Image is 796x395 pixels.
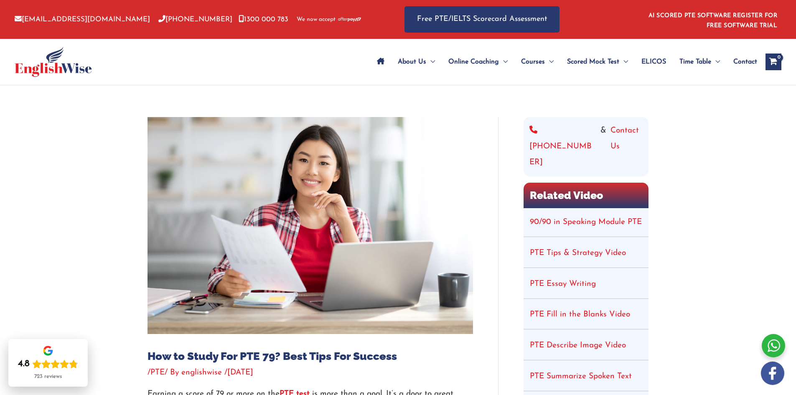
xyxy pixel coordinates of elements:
a: About UsMenu Toggle [391,47,442,76]
a: PTE Fill in the Blanks Video [530,311,630,319]
span: Courses [521,47,545,76]
img: cropped-ew-logo [15,47,92,77]
span: englishwise [181,369,222,377]
span: [DATE] [227,369,253,377]
span: Menu Toggle [499,47,508,76]
span: ELICOS [641,47,666,76]
span: Menu Toggle [426,47,435,76]
a: englishwise [181,369,224,377]
div: 4.8 [18,358,30,370]
span: About Us [398,47,426,76]
nav: Site Navigation: Main Menu [370,47,757,76]
a: ELICOS [635,47,673,76]
div: 723 reviews [34,373,62,380]
span: Menu Toggle [545,47,554,76]
a: PTE Summarize Spoken Text [530,372,632,380]
a: 1300 000 783 [239,16,288,23]
span: Online Coaching [448,47,499,76]
a: PTE Describe Image Video [530,341,626,349]
a: CoursesMenu Toggle [514,47,560,76]
span: Contact [733,47,757,76]
span: Scored Mock Test [567,47,619,76]
a: Contact [727,47,757,76]
span: Time Table [679,47,711,76]
a: Free PTE/IELTS Scorecard Assessment [404,6,559,33]
h2: Related Video [524,183,648,208]
a: [EMAIL_ADDRESS][DOMAIN_NAME] [15,16,150,23]
a: AI SCORED PTE SOFTWARE REGISTER FOR FREE SOFTWARE TRIAL [648,13,778,29]
a: PTE Tips & Strategy Video [530,249,626,257]
a: Contact Us [610,123,643,171]
a: PTE [150,369,165,377]
div: & [529,123,643,171]
a: View Shopping Cart, empty [765,54,781,70]
span: We now accept [297,15,336,24]
h1: How to Study For PTE 79? Best Tips For Success [148,350,473,363]
img: white-facebook.png [761,362,784,385]
a: Scored Mock TestMenu Toggle [560,47,635,76]
a: [PHONE_NUMBER] [158,16,232,23]
a: PTE Essay Writing [530,280,596,288]
div: Rating: 4.8 out of 5 [18,358,78,370]
a: Online CoachingMenu Toggle [442,47,514,76]
img: Afterpay-Logo [338,17,361,22]
span: Menu Toggle [711,47,720,76]
a: 90/90 in Speaking Module PTE [530,218,642,226]
span: Menu Toggle [619,47,628,76]
a: [PHONE_NUMBER] [529,123,596,171]
div: / / By / [148,367,473,379]
aside: Header Widget 1 [643,6,781,33]
a: Time TableMenu Toggle [673,47,727,76]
